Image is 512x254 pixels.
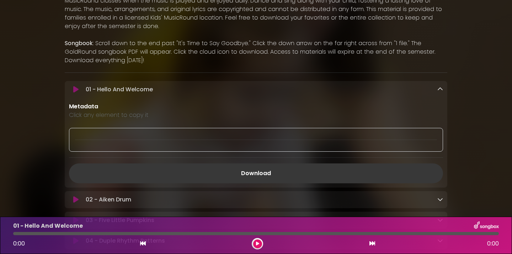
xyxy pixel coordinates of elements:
[65,39,93,47] strong: Songbook
[13,222,83,230] p: 01 - Hello And Welcome
[13,239,25,248] span: 0:00
[474,221,499,231] img: songbox-logo-white.png
[65,39,447,65] p: : Scroll down to the end past "It's Time to Say Goodbye." Click the down arrow on the far right a...
[69,102,443,111] p: Metadata
[86,195,131,204] p: 02 - Aiken Drum
[69,163,443,183] a: Download
[86,85,153,94] p: 01 - Hello And Welcome
[487,239,499,248] span: 0:00
[86,216,154,225] p: 03 - Five Little Pumpkins
[69,111,443,119] p: Click any element to copy it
